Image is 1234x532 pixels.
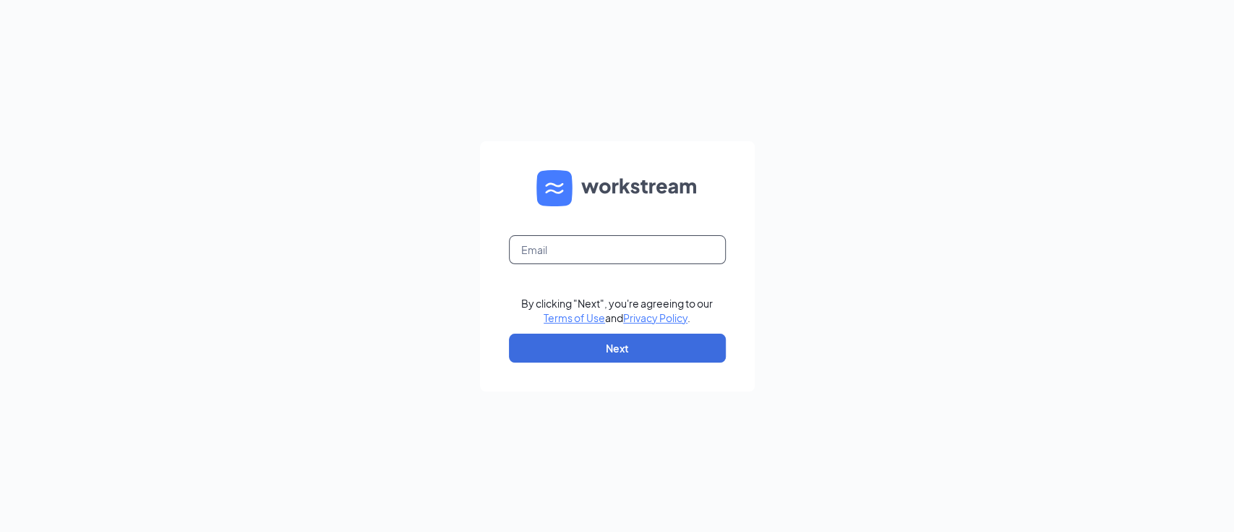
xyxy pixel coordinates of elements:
[521,296,713,325] div: By clicking "Next", you're agreeing to our and .
[509,334,726,363] button: Next
[544,311,605,324] a: Terms of Use
[536,170,698,206] img: WS logo and Workstream text
[623,311,687,324] a: Privacy Policy
[509,235,726,264] input: Email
